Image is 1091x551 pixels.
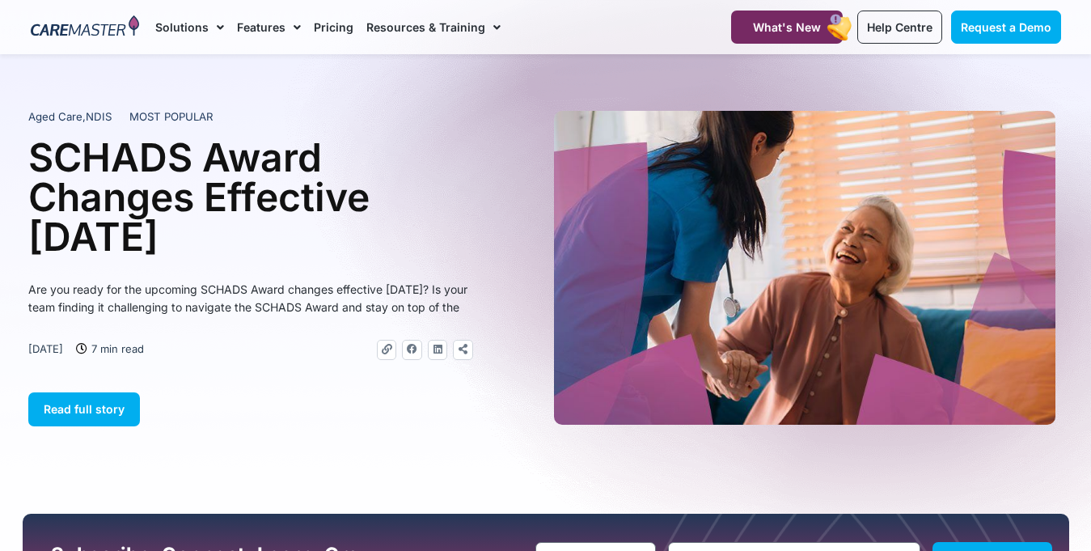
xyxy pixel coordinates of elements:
span: What's New [753,20,821,34]
span: Help Centre [867,20,932,34]
a: Read full story [28,392,140,426]
a: Request a Demo [951,11,1061,44]
span: , [28,110,112,123]
span: 7 min read [87,340,144,358]
span: Aged Care [28,110,82,123]
time: [DATE] [28,342,63,355]
img: A heartwarming moment where a support worker in a blue uniform, with a stethoscope draped over he... [554,111,1055,425]
span: Read full story [44,402,125,416]
img: CareMaster Logo [31,15,140,40]
span: MOST POPULAR [129,109,214,125]
span: NDIS [86,110,112,123]
p: Are you ready for the upcoming SCHADS Award changes effective [DATE]? Is your team finding it cha... [28,281,473,316]
h1: SCHADS Award Changes Effective [DATE] [28,138,473,256]
a: Help Centre [857,11,942,44]
span: Request a Demo [961,20,1051,34]
a: What's New [731,11,843,44]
